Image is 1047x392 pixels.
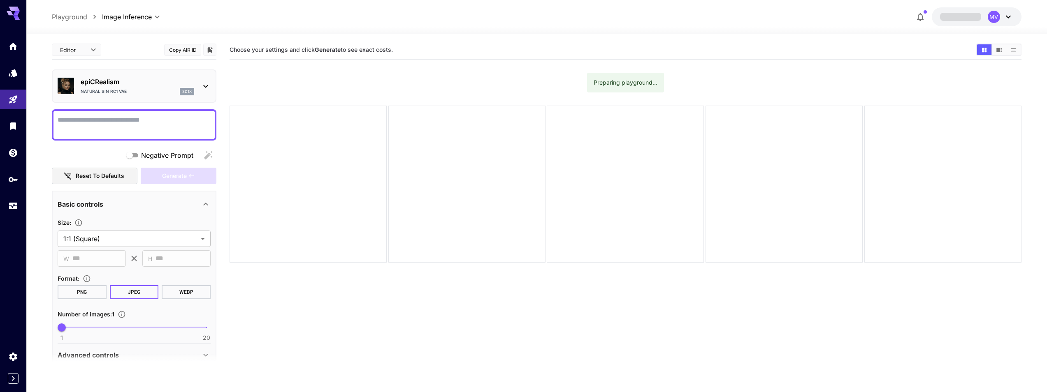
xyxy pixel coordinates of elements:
[315,46,341,53] b: Generate
[60,46,86,54] span: Editor
[58,350,119,360] p: Advanced controls
[8,174,18,184] div: API Keys
[8,351,18,362] div: Settings
[58,199,103,209] p: Basic controls
[58,194,211,214] div: Basic controls
[52,12,102,22] nav: breadcrumb
[8,95,18,105] div: Playground
[594,75,657,90] div: Preparing playground...
[977,44,991,55] button: Show images in grid view
[932,7,1021,26] button: MV
[8,201,18,211] div: Usage
[52,168,137,184] button: Reset to defaults
[162,285,211,299] button: WEBP
[992,44,1006,55] button: Show images in video view
[976,44,1021,56] div: Show images in grid viewShow images in video viewShow images in list view
[203,334,210,342] span: 20
[1006,44,1021,55] button: Show images in list view
[58,285,107,299] button: PNG
[63,234,197,244] span: 1:1 (Square)
[58,345,211,365] div: Advanced controls
[8,121,18,131] div: Library
[79,274,94,283] button: Choose the file format for the output image.
[60,334,63,342] span: 1
[110,285,159,299] button: JPEG
[148,254,152,263] span: H
[8,148,18,158] div: Wallet
[102,12,152,22] span: Image Inference
[141,150,193,160] span: Negative Prompt
[81,88,127,95] p: Natural Sin RC1 VAE
[58,219,71,226] span: Size :
[81,77,194,87] p: epiCRealism
[8,41,18,51] div: Home
[52,12,87,22] a: Playground
[182,89,192,95] p: sd1x
[114,310,129,318] button: Specify how many images to generate in a single request. Each image generation will be charged se...
[58,275,79,282] span: Format :
[988,11,1000,23] div: MV
[58,74,211,99] div: epiCRealismNatural Sin RC1 VAEsd1x
[8,373,19,384] button: Expand sidebar
[58,311,114,318] span: Number of images : 1
[8,68,18,78] div: Models
[71,219,86,227] button: Adjust the dimensions of the generated image by specifying its width and height in pixels, or sel...
[230,46,393,53] span: Choose your settings and click to see exact costs.
[63,254,69,263] span: W
[206,45,214,55] button: Add to library
[164,44,201,56] button: Copy AIR ID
